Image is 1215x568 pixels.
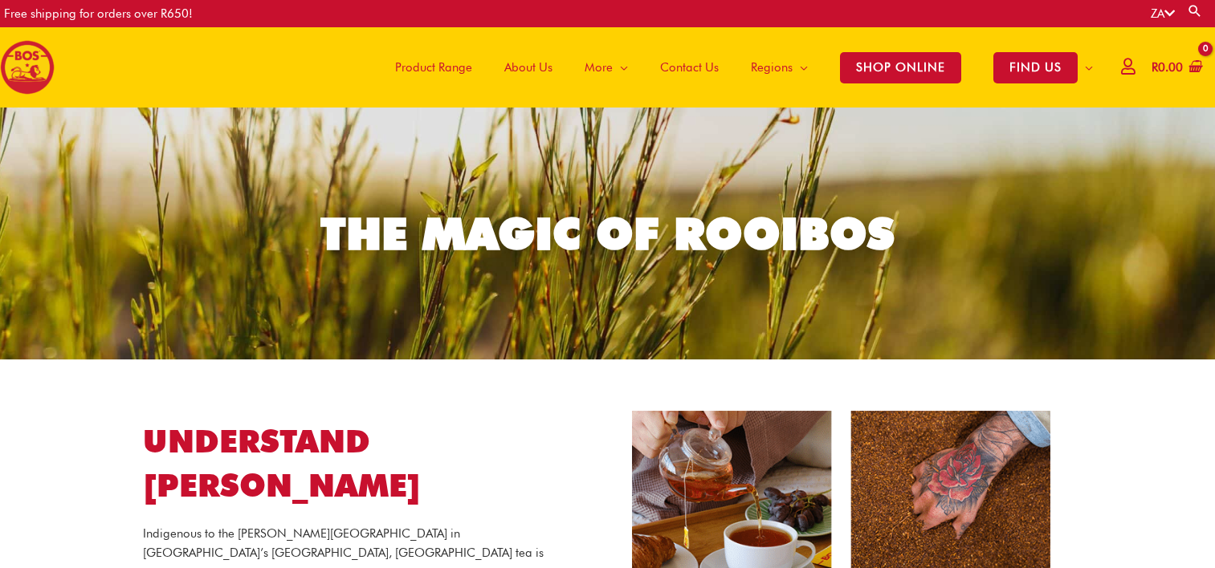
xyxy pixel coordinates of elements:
[644,27,735,108] a: Contact Us
[1151,6,1175,21] a: ZA
[1152,60,1158,75] span: R
[1152,60,1183,75] bdi: 0.00
[660,43,719,91] span: Contact Us
[735,27,824,108] a: Regions
[1148,50,1203,86] a: View Shopping Cart, empty
[367,27,1109,108] nav: Site Navigation
[993,52,1078,83] span: FIND US
[320,212,895,256] div: THE MAGIC OF ROOIBOS
[395,43,472,91] span: Product Range
[840,52,961,83] span: SHOP ONLINE
[488,27,569,108] a: About Us
[143,420,561,507] h1: UNDERSTAND [PERSON_NAME]
[824,27,977,108] a: SHOP ONLINE
[569,27,644,108] a: More
[504,43,552,91] span: About Us
[585,43,613,91] span: More
[751,43,793,91] span: Regions
[1187,3,1203,18] a: Search button
[379,27,488,108] a: Product Range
